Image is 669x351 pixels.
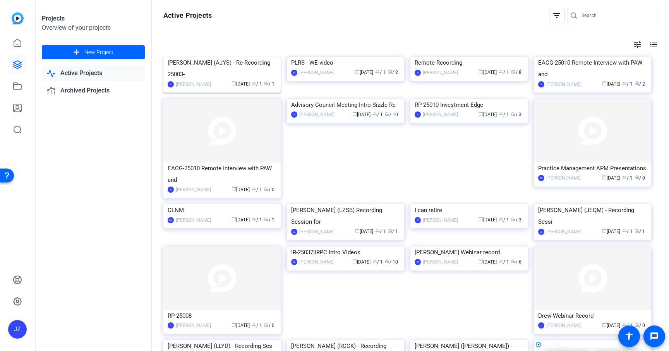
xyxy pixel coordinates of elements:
span: / 1 [622,323,633,328]
span: radio [511,259,516,264]
div: [PERSON_NAME] (AJYS) - Re-Recording 25003- [168,57,276,80]
div: Practice Management APM Presentations [538,163,647,174]
span: / 1 [252,323,262,328]
span: / 1 [372,112,383,117]
div: SS [291,70,297,76]
h1: Active Projects [163,11,212,20]
span: radio [511,69,516,74]
div: [PERSON_NAME] (JEQM) - Recording Sessi [538,204,647,228]
div: [PERSON_NAME] [546,174,582,182]
span: / 1 [622,175,633,181]
div: [PERSON_NAME] [423,69,458,77]
span: [DATE] [232,323,250,328]
span: group [375,228,380,233]
div: [PERSON_NAME] [546,322,582,329]
span: radio [385,259,389,264]
span: / 1 [635,229,645,234]
div: [PERSON_NAME] (LZSB) Recording Session for [291,204,400,228]
span: / 10 [385,112,398,117]
span: / 1 [372,259,383,265]
div: EACG-25010 Remote Interview with PAW and [168,163,276,186]
span: radio [635,228,639,233]
mat-icon: list [648,40,657,49]
span: [DATE] [602,229,620,234]
span: / 1 [499,259,509,265]
div: [PERSON_NAME] [546,80,582,88]
div: [PERSON_NAME] [176,80,211,88]
span: radio [635,322,639,327]
span: / 0 [635,175,645,181]
span: [DATE] [479,259,497,265]
div: [PERSON_NAME] [546,228,582,236]
input: Search [582,11,651,20]
div: Drew Webinar Record [538,310,647,322]
span: [DATE] [479,217,497,223]
div: [PERSON_NAME] [176,322,211,329]
span: radio [388,228,392,233]
span: group [499,111,503,116]
span: New Project [84,48,113,57]
div: JZ [415,111,421,118]
span: calendar_today [232,322,236,327]
span: [DATE] [232,187,250,192]
span: [DATE] [355,70,373,75]
div: JZ [415,70,421,76]
div: JZ [291,259,297,265]
div: [PERSON_NAME] [423,111,458,118]
span: / 1 [622,81,633,87]
div: JZ [538,322,544,329]
button: New Project [42,45,145,59]
div: MM [168,217,174,223]
span: group [499,69,503,74]
mat-icon: filter_list [552,11,561,20]
span: [DATE] [602,323,620,328]
span: / 1 [375,70,386,75]
span: / 10 [385,259,398,265]
span: [DATE] [355,229,373,234]
mat-icon: add [72,48,81,57]
span: / 1 [375,229,386,234]
div: JZ [415,259,421,265]
span: [DATE] [479,70,497,75]
span: calendar_today [602,228,607,233]
div: EACG-25010 Remote Interview with PAW and [538,57,647,80]
div: [PERSON_NAME] [299,258,334,266]
span: radio [264,217,269,221]
div: [PERSON_NAME] [423,258,458,266]
span: group [622,175,627,180]
div: JZ [415,217,421,223]
span: / 3 [511,112,521,117]
span: group [622,81,627,86]
div: JZ [168,187,174,193]
span: [DATE] [232,81,250,87]
span: / 1 [252,81,262,87]
div: DP [291,111,297,118]
div: IR-25037|IRPC Intro Videos [291,247,400,258]
span: group [252,322,256,327]
span: radio [511,111,516,116]
a: Active Projects [42,65,145,81]
div: [PERSON_NAME] [299,228,334,236]
span: group [499,217,503,221]
span: / 1 [622,229,633,234]
span: radio [385,111,389,116]
span: / 0 [635,323,645,328]
span: calendar_today [479,111,483,116]
span: [DATE] [352,259,371,265]
span: / 0 [264,187,274,192]
div: JZ [538,229,544,235]
mat-icon: tune [633,40,642,49]
span: calendar_today [479,217,483,221]
span: calendar_today [232,217,236,221]
span: / 3 [511,217,521,223]
div: Overview of your projects [42,23,145,33]
span: / 1 [499,112,509,117]
div: Projects [42,14,145,23]
span: [DATE] [602,175,620,181]
span: group [252,81,256,86]
span: [DATE] [602,81,620,87]
div: [PERSON_NAME] [176,186,211,193]
div: JZ [291,229,297,235]
span: radio [511,217,516,221]
div: PLRS - WE video [291,57,400,68]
